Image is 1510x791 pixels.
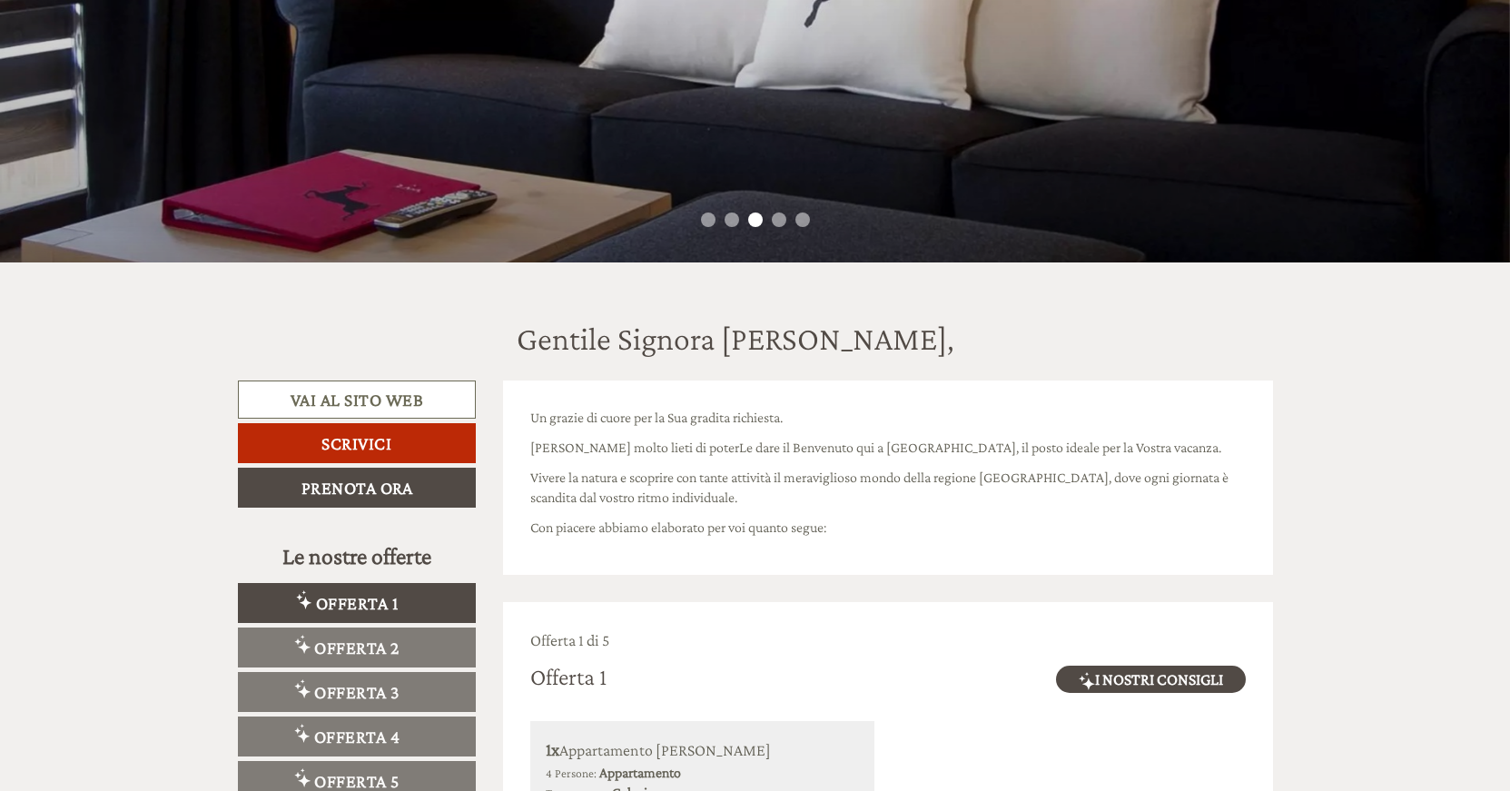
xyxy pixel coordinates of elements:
span: Offerta 2 [314,638,400,658]
small: 4 Persone: [546,766,597,780]
b: Appartamento [599,765,681,780]
button: Invia [615,470,716,510]
p: Vivere la natura e scoprire con tante attività il meraviglioso mondo della regione [GEOGRAPHIC_DA... [530,468,1246,509]
p: Con piacere abbiamo elaborato per voi quanto segue: [530,518,1246,539]
a: Scrivici [238,423,477,463]
div: giovedì [320,14,396,44]
p: Un grazie di cuore per la Sua gradita richiesta. [530,408,1246,429]
div: Buon giorno, come possiamo aiutarla? [465,49,702,104]
span: Offerta 5 [314,771,400,791]
div: Appartamento [PERSON_NAME] [546,737,859,763]
b: 1x [546,739,559,759]
small: 17:09 [474,88,688,101]
div: Lei [474,53,688,67]
span: Offerta 3 [314,682,400,702]
img: highlight.svg [1079,672,1095,691]
a: Vai al sito web [238,381,477,420]
span: I nostri consigli [1056,666,1246,693]
p: [PERSON_NAME] molto lieti di poterLe dare il Benvenuto qui a [GEOGRAPHIC_DATA], il posto ideale p... [530,438,1246,459]
div: Le nostre offerte [238,539,477,573]
span: Offerta 1 [316,593,399,613]
span: Offerta 1 di 5 [530,631,609,649]
a: Prenota ora [238,468,477,508]
div: Offerta 1 [530,660,607,694]
h1: Gentile Signora [PERSON_NAME], [517,321,954,358]
span: Offerta 4 [314,727,400,747]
